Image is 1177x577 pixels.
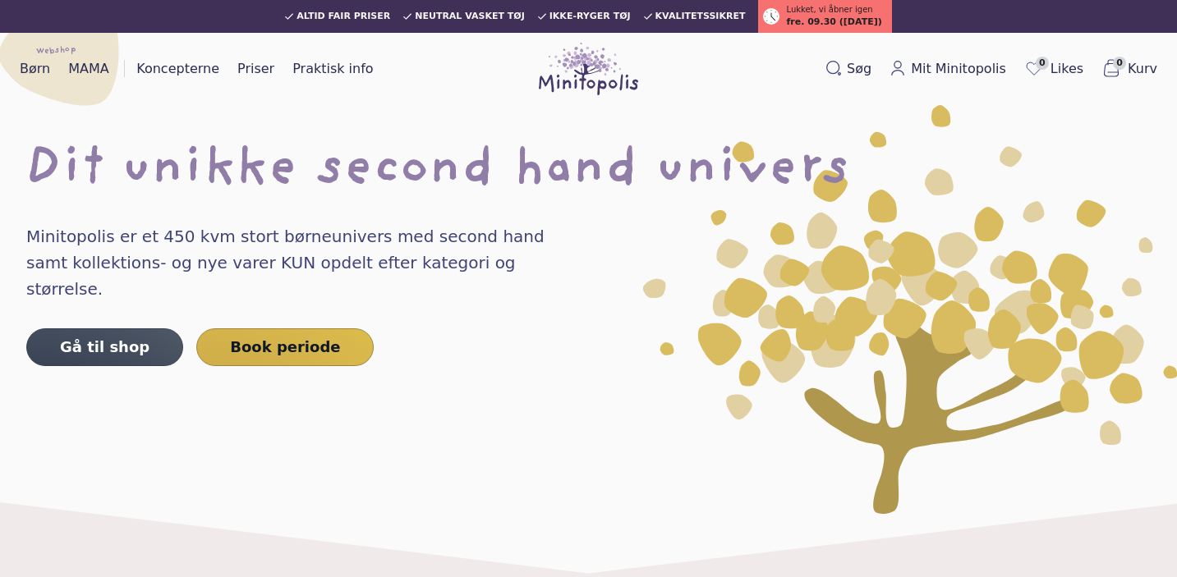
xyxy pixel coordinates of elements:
a: Book periode [196,328,374,366]
a: Børn [13,56,57,82]
span: Altid fair priser [297,11,390,21]
span: Neutral vasket tøj [415,11,525,21]
button: 0Kurv [1095,55,1164,83]
span: Ikke-ryger tøj [549,11,631,21]
img: Minitopolis' logo som et gul blomst [643,105,1177,515]
a: MAMA [62,56,116,82]
a: Priser [231,56,281,82]
a: Mit Minitopolis [883,56,1013,82]
a: Praktisk info [286,56,379,82]
span: Søg [847,59,871,79]
button: Søg [819,56,878,82]
a: Gå til shop [26,328,183,366]
a: 0Likes [1018,55,1090,83]
span: Kurv [1128,59,1157,79]
img: Minitopolis logo [539,43,639,95]
span: Kvalitetssikret [655,11,746,21]
span: fre. 09.30 ([DATE]) [786,16,881,30]
span: 0 [1113,57,1126,70]
span: Mit Minitopolis [911,59,1006,79]
h4: Minitopolis er et 450 kvm stort børneunivers med second hand samt kollektions- og nye varer KUN o... [26,223,578,302]
h1: Dit unikke second hand univers [26,144,1151,197]
a: Koncepterne [130,56,226,82]
span: Likes [1051,59,1083,79]
span: Lukket, vi åbner igen [786,3,872,16]
span: 0 [1036,57,1049,70]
